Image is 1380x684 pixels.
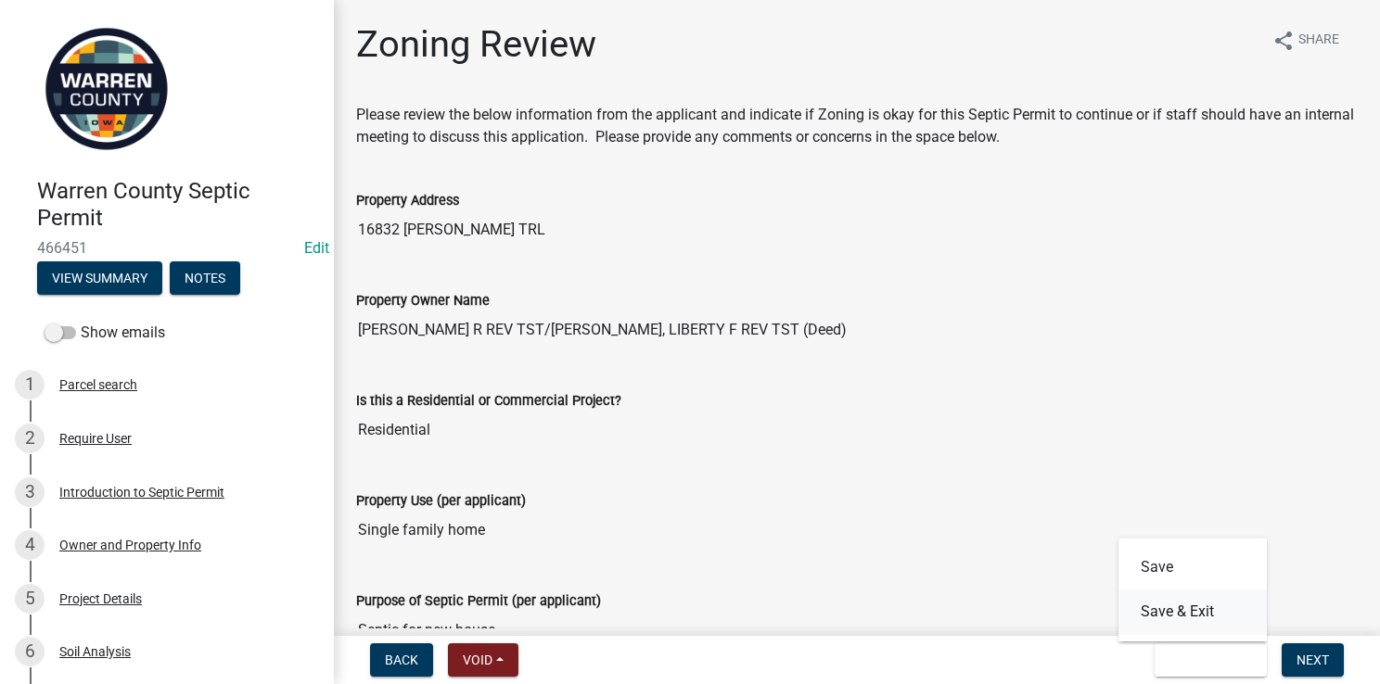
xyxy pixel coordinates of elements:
span: Next [1297,652,1329,667]
div: 5 [15,584,45,614]
button: Notes [170,261,240,295]
label: Property Address [356,195,459,208]
h4: Warren County Septic Permit [37,178,319,232]
button: Save & Exit [1118,589,1267,634]
span: 466451 [37,239,297,257]
label: Show emails [45,322,165,344]
div: 4 [15,530,45,560]
div: 3 [15,477,45,507]
button: View Summary [37,261,162,295]
i: share [1272,30,1295,52]
div: Introduction to Septic Permit [59,486,224,499]
p: Please review the below information from the applicant and indicate if Zoning is okay for this Se... [356,104,1358,148]
button: Void [448,643,518,677]
div: Project Details [59,592,142,605]
h1: Zoning Review [356,22,596,67]
wm-modal-confirm: Notes [170,272,240,286]
button: Save & Exit [1155,643,1267,677]
label: Is this a Residential or Commercial Project? [356,395,621,408]
div: 6 [15,637,45,666]
img: Warren County, Iowa [37,19,176,158]
wm-modal-confirm: Edit Application Number [304,239,329,257]
button: Back [370,643,433,677]
span: Back [385,652,418,667]
div: Owner and Property Info [59,538,201,551]
a: Edit [304,239,329,257]
button: Next [1282,643,1344,677]
div: Save & Exit [1118,538,1267,641]
div: Soil Analysis [59,645,131,658]
span: Void [463,652,492,667]
label: Purpose of Septic Permit (per applicant) [356,595,601,608]
div: Require User [59,432,132,445]
button: Save [1118,545,1267,589]
span: Share [1298,30,1339,52]
div: 1 [15,370,45,399]
label: Property Use (per applicant) [356,495,526,508]
div: Parcel search [59,378,137,391]
wm-modal-confirm: Summary [37,272,162,286]
button: shareShare [1258,22,1354,58]
label: Property Owner Name [356,295,490,308]
span: Save & Exit [1169,652,1241,667]
div: 2 [15,424,45,453]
